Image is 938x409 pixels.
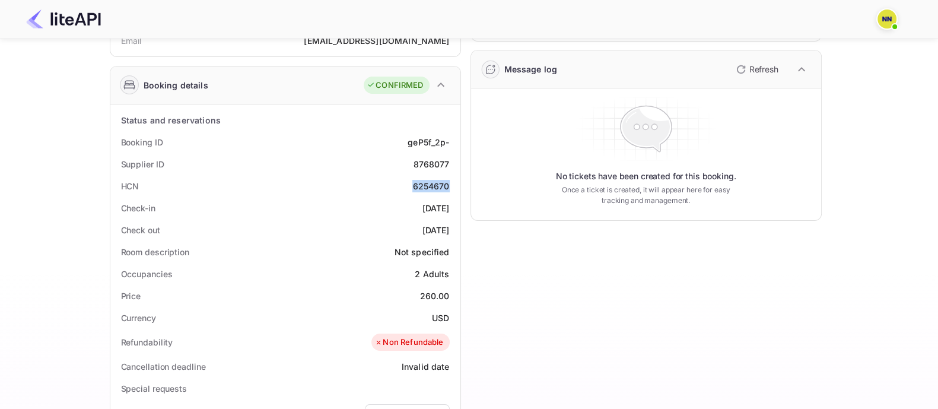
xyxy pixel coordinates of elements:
div: Check out [121,224,160,236]
div: Booking details [144,79,208,91]
div: Currency [121,312,156,324]
div: Occupancies [121,268,173,280]
div: [DATE] [422,202,450,214]
p: Once a ticket is created, it will appear here for easy tracking and management. [552,185,740,206]
div: Status and reservations [121,114,221,126]
div: Invalid date [402,360,450,373]
div: geP5f_2p- [408,136,449,148]
div: [EMAIL_ADDRESS][DOMAIN_NAME] [304,34,449,47]
div: 2 Adults [415,268,449,280]
div: Price [121,290,141,302]
div: Room description [121,246,189,258]
div: [DATE] [422,224,450,236]
img: N/A N/A [877,9,896,28]
div: Not specified [395,246,450,258]
div: USD [432,312,449,324]
div: Check-in [121,202,155,214]
div: 260.00 [420,290,450,302]
div: Booking ID [121,136,163,148]
div: Special requests [121,382,187,395]
div: HCN [121,180,139,192]
div: 6254670 [412,180,449,192]
p: No tickets have been created for this booking. [556,170,736,182]
img: LiteAPI Logo [26,9,101,28]
div: Supplier ID [121,158,164,170]
div: Message log [504,63,558,75]
div: Refundability [121,336,173,348]
div: CONFIRMED [367,80,423,91]
p: Refresh [749,63,778,75]
button: Refresh [729,60,783,79]
div: Non Refundable [374,337,443,348]
div: Email [121,34,142,47]
div: 8768077 [413,158,449,170]
div: Cancellation deadline [121,360,206,373]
